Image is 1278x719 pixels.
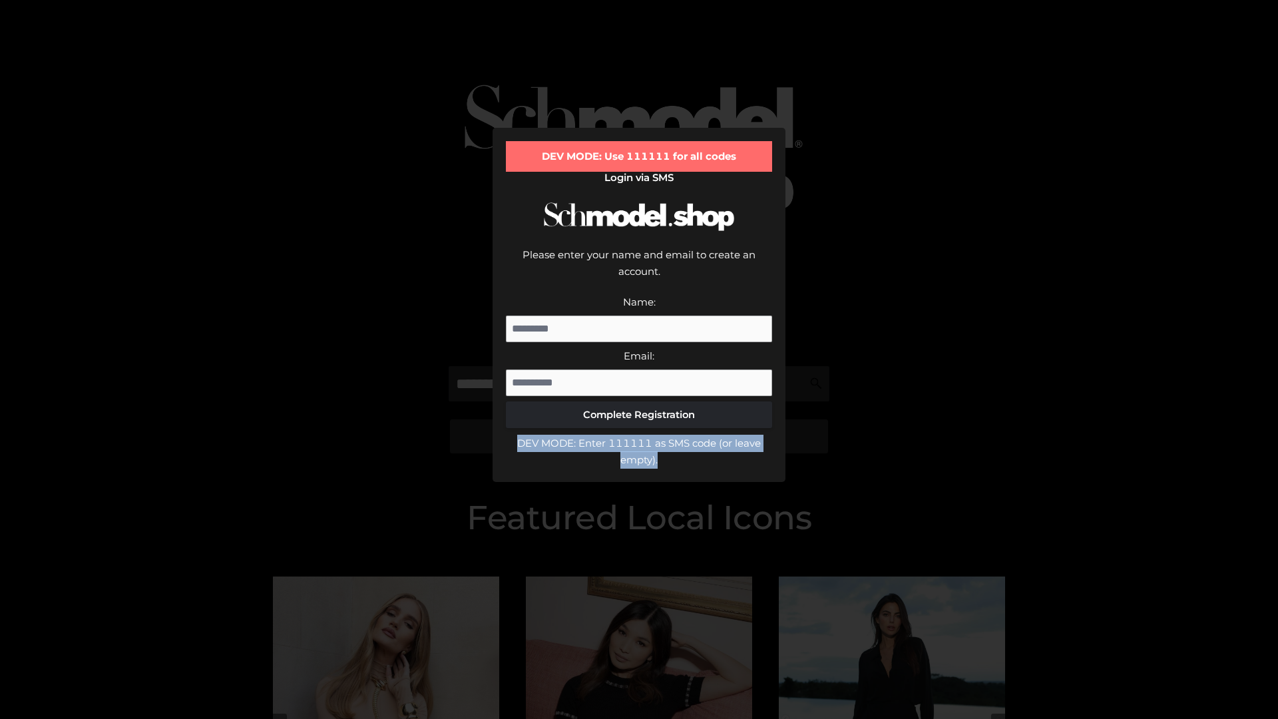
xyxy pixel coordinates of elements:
div: DEV MODE: Use 111111 for all codes [506,141,772,172]
h2: Login via SMS [506,172,772,184]
label: Email: [624,350,654,362]
img: Schmodel Logo [539,190,739,243]
div: DEV MODE: Enter 111111 as SMS code (or leave empty). [506,435,772,469]
div: Please enter your name and email to create an account. [506,246,772,294]
label: Name: [623,296,656,308]
button: Complete Registration [506,401,772,428]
